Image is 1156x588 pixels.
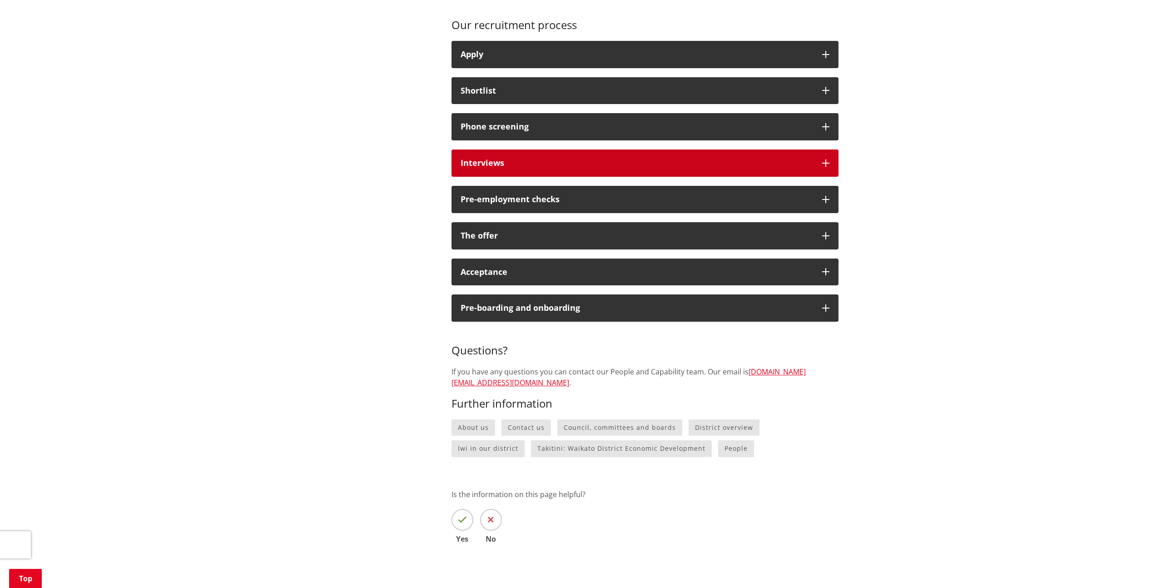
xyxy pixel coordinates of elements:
[1114,550,1147,583] iframe: Messenger Launcher
[461,268,813,277] div: Acceptance
[461,122,813,131] div: Phone screening
[451,440,525,457] a: Iwi in our district
[9,569,42,588] a: Top
[461,159,813,168] div: Interviews
[451,259,838,286] button: Acceptance
[451,294,838,322] button: Pre-boarding and onboarding
[451,186,838,213] button: Pre-employment checks
[451,367,806,388] a: [DOMAIN_NAME][EMAIL_ADDRESS][DOMAIN_NAME]
[461,86,813,95] div: Shortlist
[451,77,838,105] button: Shortlist
[451,419,495,436] a: About us
[501,419,551,436] a: Contact us
[461,231,813,240] div: The offer
[451,366,838,388] p: If you have any questions you can contact our People and Capability team. Our email is .
[718,440,754,457] a: People
[461,304,813,313] div: Pre-boarding and onboarding
[451,331,838,357] h3: Questions?
[451,222,838,249] button: The offer
[461,50,813,59] div: Apply
[480,535,502,543] span: No
[451,535,473,543] span: Yes
[531,440,712,457] a: Takitini: Waikato District Economic Development
[557,419,682,436] a: Council, committees and boards
[451,113,838,140] button: Phone screening
[451,149,838,177] button: Interviews
[451,41,838,68] button: Apply
[451,397,838,410] h3: Further information
[451,489,838,500] p: Is the information on this page helpful?
[451,5,838,32] h3: Our recruitment process
[461,195,813,204] div: Pre-employment checks
[689,419,759,436] a: District overview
